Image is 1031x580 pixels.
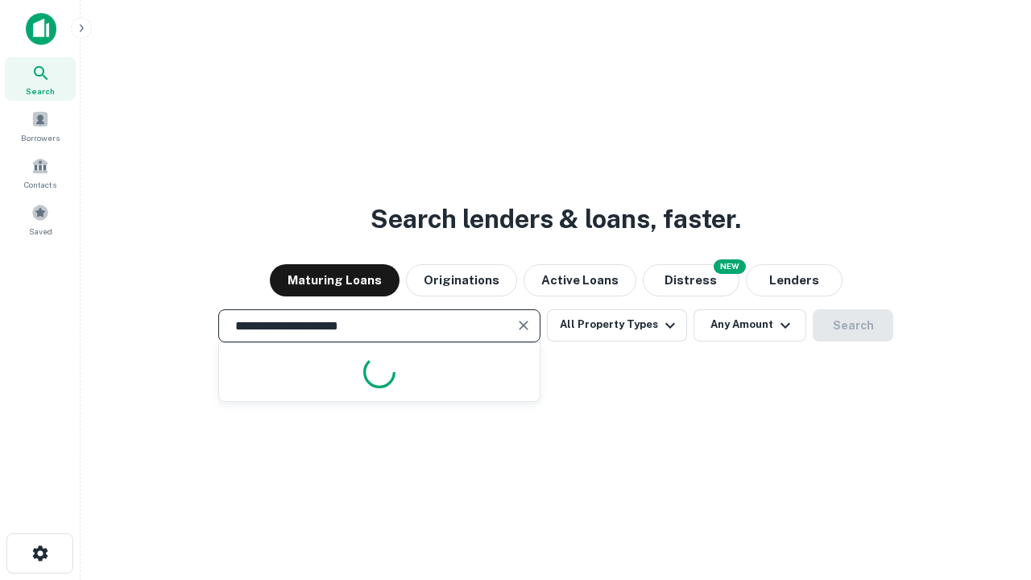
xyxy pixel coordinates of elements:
button: All Property Types [547,309,687,342]
a: Saved [5,197,76,241]
iframe: Chat Widget [950,451,1031,528]
a: Contacts [5,151,76,194]
span: Borrowers [21,131,60,144]
button: Search distressed loans with lien and other non-mortgage details. [643,264,739,296]
button: Active Loans [524,264,636,296]
span: Contacts [24,178,56,191]
button: Maturing Loans [270,264,400,296]
img: capitalize-icon.png [26,13,56,45]
a: Search [5,57,76,101]
h3: Search lenders & loans, faster. [371,200,741,238]
button: Clear [512,314,535,337]
div: NEW [714,259,746,274]
span: Search [26,85,55,97]
span: Saved [29,225,52,238]
button: Lenders [746,264,843,296]
button: Any Amount [694,309,806,342]
a: Borrowers [5,104,76,147]
button: Originations [406,264,517,296]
